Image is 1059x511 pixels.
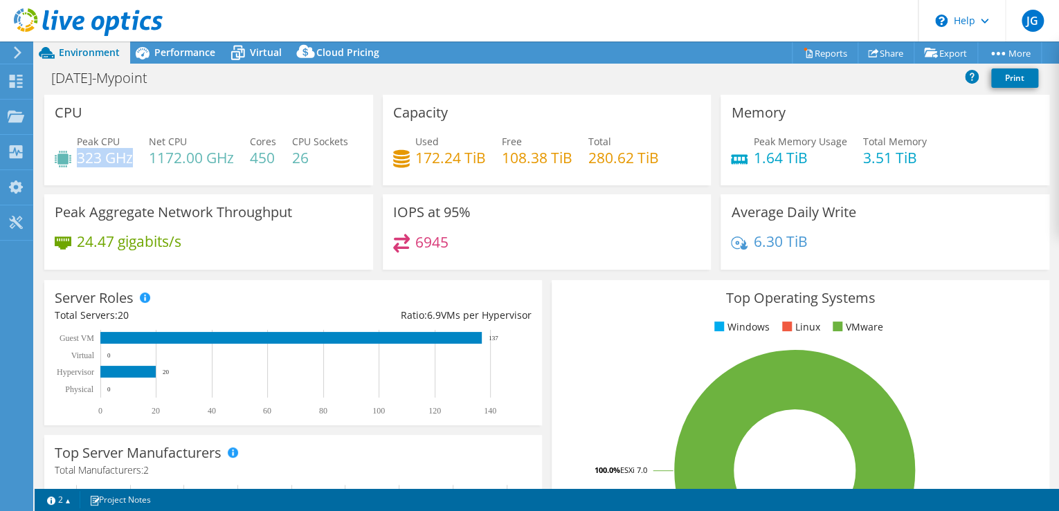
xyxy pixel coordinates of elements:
[427,308,441,322] span: 6.9
[37,491,80,508] a: 2
[489,335,498,342] text: 137
[250,46,282,59] span: Virtual
[57,367,94,377] text: Hypervisor
[65,384,93,394] text: Physical
[292,135,348,148] span: CPU Sockets
[208,406,216,416] text: 40
[55,308,293,323] div: Total Servers:
[107,386,111,393] text: 0
[792,42,858,64] a: Reports
[77,234,181,249] h4: 24.47 gigabits/s
[316,46,379,59] span: Cloud Pricing
[779,319,820,335] li: Linux
[731,105,785,120] h3: Memory
[502,135,522,148] span: Free
[753,150,847,165] h4: 1.64 TiB
[118,308,129,322] span: 20
[55,290,134,306] h3: Server Roles
[502,150,572,165] h4: 108.38 TiB
[143,463,149,476] span: 2
[293,308,531,323] div: Ratio: VMs per Hypervisor
[60,333,94,343] text: Guest VM
[731,205,856,220] h3: Average Daily Write
[588,150,659,165] h4: 280.62 TiB
[250,135,276,148] span: Cores
[711,319,770,335] li: Windows
[862,150,926,165] h4: 3.51 TiB
[1022,10,1044,32] span: JG
[59,46,120,59] span: Environment
[588,135,611,148] span: Total
[55,463,532,478] h4: Total Manufacturers:
[319,406,327,416] text: 80
[484,406,496,416] text: 140
[415,150,486,165] h4: 172.24 TiB
[393,205,471,220] h3: IOPS at 95%
[620,465,647,475] tspan: ESXi 7.0
[935,15,948,27] svg: \n
[393,105,448,120] h3: Capacity
[415,135,439,148] span: Used
[415,234,449,250] h4: 6945
[753,234,807,249] h4: 6.30 TiB
[77,150,133,165] h4: 323 GHz
[71,351,95,360] text: Virtual
[45,71,169,86] h1: [DATE]-Mypoint
[991,68,1038,88] a: Print
[562,290,1039,306] h3: Top Operating Systems
[107,352,111,359] text: 0
[77,135,120,148] span: Peak CPU
[55,205,292,220] h3: Peak Aggregate Network Throughput
[292,150,348,165] h4: 26
[250,150,276,165] h4: 450
[154,46,215,59] span: Performance
[753,135,847,148] span: Peak Memory Usage
[149,135,187,148] span: Net CPU
[858,42,914,64] a: Share
[55,105,82,120] h3: CPU
[263,406,271,416] text: 60
[98,406,102,416] text: 0
[428,406,441,416] text: 120
[55,445,221,461] h3: Top Server Manufacturers
[977,42,1042,64] a: More
[595,465,620,475] tspan: 100.0%
[829,319,883,335] li: VMware
[372,406,385,416] text: 100
[163,369,170,375] text: 20
[149,150,234,165] h4: 1172.00 GHz
[862,135,926,148] span: Total Memory
[152,406,160,416] text: 20
[914,42,978,64] a: Export
[80,491,161,508] a: Project Notes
